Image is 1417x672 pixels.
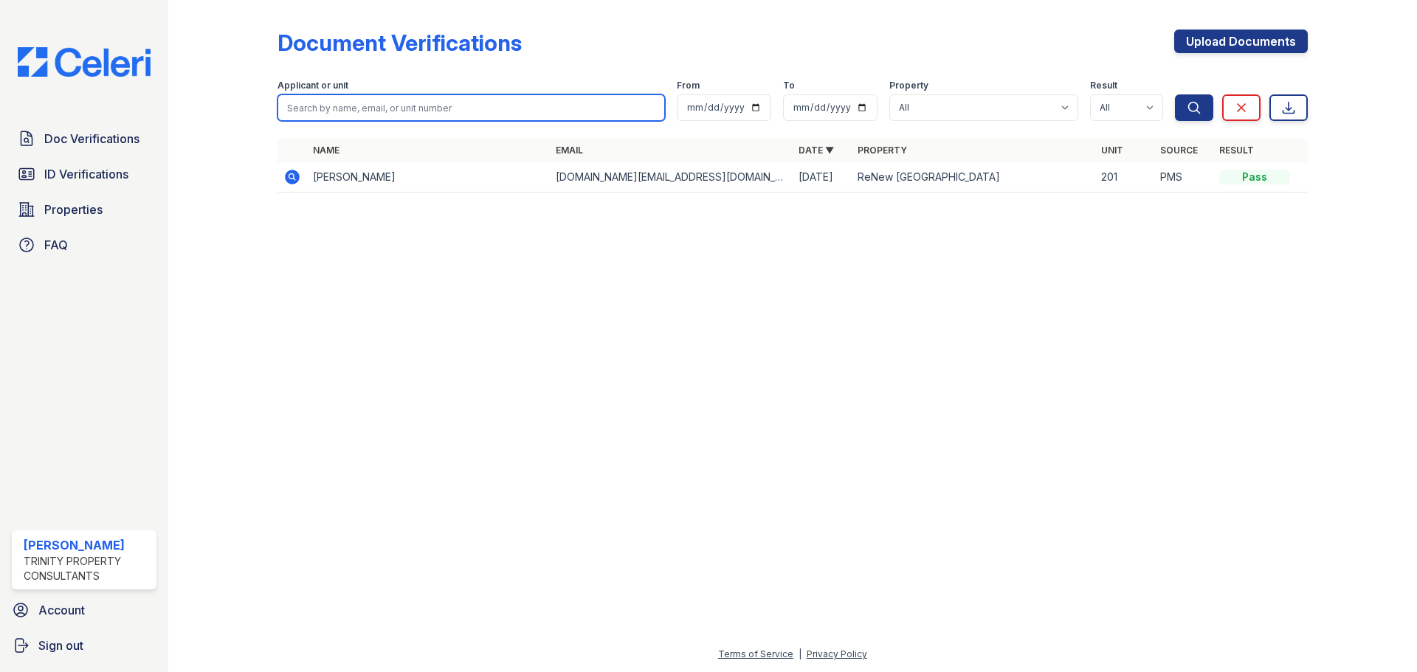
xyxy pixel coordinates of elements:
td: PMS [1154,162,1213,193]
span: Sign out [38,637,83,654]
span: Properties [44,201,103,218]
a: Property [858,145,907,156]
td: [DOMAIN_NAME][EMAIL_ADDRESS][DOMAIN_NAME] [550,162,793,193]
label: Result [1090,80,1117,91]
a: Source [1160,145,1198,156]
td: [PERSON_NAME] [307,162,550,193]
a: Date ▼ [799,145,834,156]
a: FAQ [12,230,156,260]
a: ID Verifications [12,159,156,189]
a: Unit [1101,145,1123,156]
span: Account [38,601,85,619]
a: Doc Verifications [12,124,156,153]
a: Sign out [6,631,162,660]
div: | [799,648,801,659]
label: From [677,80,700,91]
a: Name [313,145,339,156]
a: Properties [12,195,156,224]
label: Property [889,80,928,91]
a: Result [1219,145,1254,156]
a: Account [6,595,162,625]
a: Email [556,145,583,156]
td: 201 [1095,162,1154,193]
div: [PERSON_NAME] [24,536,151,554]
img: CE_Logo_Blue-a8612792a0a2168367f1c8372b55b34899dd931a85d93a1a3d3e32e68fde9ad4.png [6,47,162,77]
a: Upload Documents [1174,30,1308,53]
span: FAQ [44,236,68,254]
a: Terms of Service [718,648,793,659]
input: Search by name, email, or unit number [277,94,665,121]
div: Pass [1219,170,1290,184]
span: ID Verifications [44,165,128,183]
td: [DATE] [793,162,852,193]
span: Doc Verifications [44,130,139,148]
div: Trinity Property Consultants [24,554,151,583]
div: Document Verifications [277,30,522,56]
label: To [783,80,795,91]
label: Applicant or unit [277,80,348,91]
td: ReNew [GEOGRAPHIC_DATA] [852,162,1094,193]
a: Privacy Policy [807,648,867,659]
